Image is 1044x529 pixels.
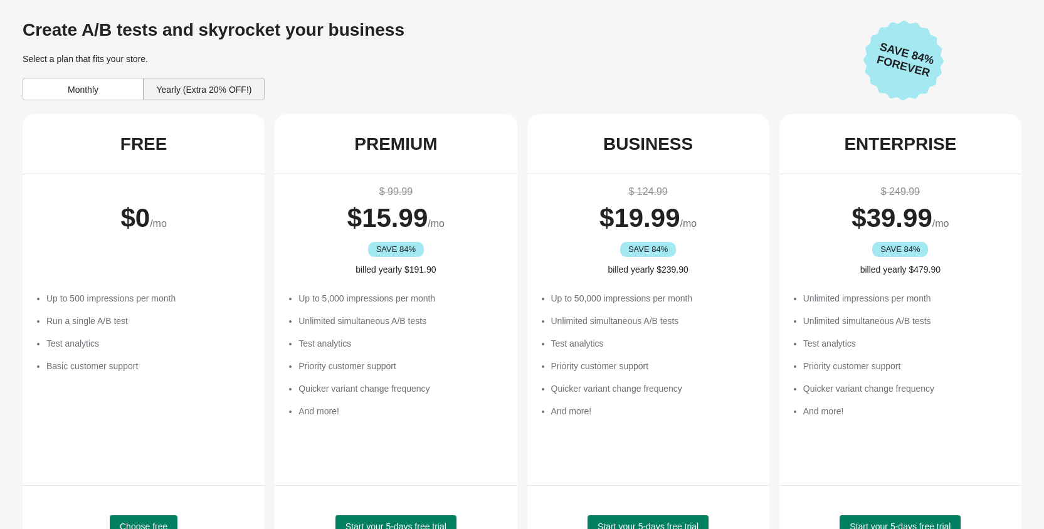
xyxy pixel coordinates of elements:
[551,360,757,372] li: Priority customer support
[599,203,680,233] span: $ 19.99
[23,53,853,65] div: Select a plan that fits your store.
[603,134,693,154] div: BUSINESS
[803,337,1009,350] li: Test analytics
[144,78,265,100] div: Yearly (Extra 20% OFF!)
[803,382,1009,395] li: Quicker variant change frequency
[852,203,932,233] span: $ 39.99
[13,479,53,516] iframe: chat widget
[551,337,757,350] li: Test analytics
[551,382,757,395] li: Quicker variant change frequency
[23,78,144,100] div: Monthly
[347,203,428,233] span: $ 15.99
[298,292,504,305] li: Up to 5,000 impressions per month
[120,134,167,154] div: FREE
[844,134,956,154] div: ENTERPRISE
[298,337,504,350] li: Test analytics
[792,184,1009,199] div: $ 249.99
[46,337,252,350] li: Test analytics
[620,242,676,257] div: SAVE 84%
[120,203,150,233] span: $ 0
[551,405,757,417] li: And more!
[803,360,1009,372] li: Priority customer support
[803,315,1009,327] li: Unlimited simultaneous A/B tests
[298,405,504,417] li: And more!
[540,263,757,276] div: billed yearly $239.90
[354,134,437,154] div: PREMIUM
[298,360,504,372] li: Priority customer support
[803,292,1009,305] li: Unlimited impressions per month
[551,292,757,305] li: Up to 50,000 impressions per month
[46,292,252,305] li: Up to 500 impressions per month
[551,315,757,327] li: Unlimited simultaneous A/B tests
[46,315,252,327] li: Run a single A/B test
[298,382,504,395] li: Quicker variant change frequency
[23,20,853,40] div: Create A/B tests and skyrocket your business
[932,218,949,229] span: /mo
[863,20,944,101] img: Save 84% Forever
[287,184,504,199] div: $ 99.99
[867,38,943,82] span: Save 84% Forever
[428,218,445,229] span: /mo
[46,360,252,372] li: Basic customer support
[680,218,697,229] span: /mo
[287,263,504,276] div: billed yearly $191.90
[540,184,757,199] div: $ 124.99
[803,405,1009,417] li: And more!
[872,242,928,257] div: SAVE 84%
[150,218,167,229] span: /mo
[792,263,1009,276] div: billed yearly $479.90
[368,242,424,257] div: SAVE 84%
[298,315,504,327] li: Unlimited simultaneous A/B tests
